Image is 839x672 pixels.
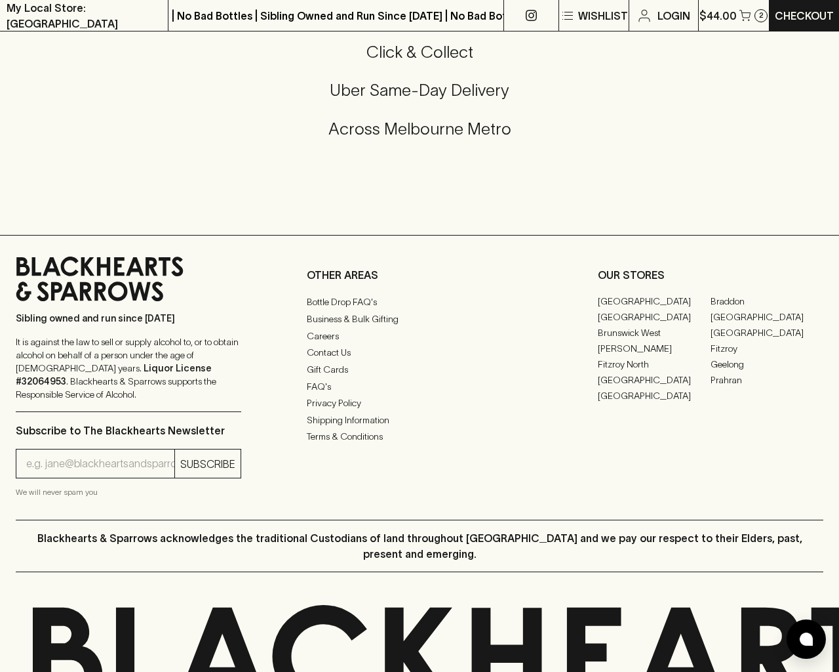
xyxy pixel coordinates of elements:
p: OUR STORES [598,267,823,283]
a: Terms & Conditions [307,429,532,445]
h5: Across Melbourne Metro [16,118,823,140]
a: Geelong [711,356,823,372]
p: SUBSCRIBE [180,456,235,472]
p: $44.00 [699,8,737,24]
p: Sibling owned and run since [DATE] [16,312,241,325]
p: Wishlist [578,8,628,24]
img: bubble-icon [800,633,813,646]
p: Blackhearts & Sparrows acknowledges the traditional Custodians of land throughout [GEOGRAPHIC_DAT... [26,530,813,562]
a: Careers [307,328,532,344]
a: [GEOGRAPHIC_DATA] [598,309,711,325]
a: Gift Cards [307,362,532,377]
a: [GEOGRAPHIC_DATA] [598,388,711,404]
p: 2 [759,12,764,19]
a: Privacy Policy [307,395,532,411]
h5: Click & Collect [16,41,823,63]
p: OTHER AREAS [307,267,532,283]
a: [GEOGRAPHIC_DATA] [598,372,711,388]
a: Shipping Information [307,412,532,428]
a: FAQ's [307,379,532,394]
h5: Uber Same-Day Delivery [16,79,823,101]
a: Bottle Drop FAQ's [307,295,532,310]
p: Checkout [775,8,834,24]
p: It is against the law to sell or supply alcohol to, or to obtain alcohol on behalf of a person un... [16,335,241,401]
input: e.g. jane@blackheartsandsparrows.com.au [26,453,174,474]
a: [GEOGRAPHIC_DATA] [711,325,823,341]
a: Business & Bulk Gifting [307,311,532,327]
a: Fitzroy [711,341,823,356]
a: Braddon [711,293,823,309]
a: [PERSON_NAME] [598,341,711,356]
a: Prahran [711,372,823,388]
a: [GEOGRAPHIC_DATA] [711,309,823,325]
a: Brunswick West [598,325,711,341]
a: [GEOGRAPHIC_DATA] [598,293,711,309]
a: Contact Us [307,345,532,361]
button: SUBSCRIBE [175,450,241,478]
p: Login [657,8,690,24]
a: Fitzroy North [598,356,711,372]
p: We will never spam you [16,486,241,499]
p: Subscribe to The Blackhearts Newsletter [16,423,241,438]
